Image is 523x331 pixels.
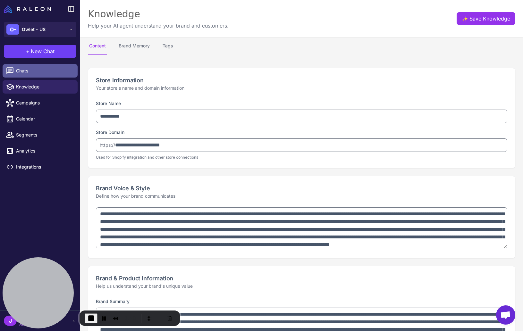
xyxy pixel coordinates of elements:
p: Help us understand your brand's unique value [96,283,507,290]
button: O-Owlet - US [4,22,76,37]
h2: Store Information [96,76,507,85]
span: Analytics [16,147,72,154]
button: Tags [161,37,174,55]
a: Open chat [496,305,515,325]
button: ✨Save Knowledge [457,12,515,25]
p: Define how your brand communicates [96,193,507,200]
span: New Chat [31,47,55,55]
a: Integrations [3,160,78,174]
span: Campaigns [16,99,72,106]
h2: Brand Voice & Style [96,184,507,193]
div: O- [6,24,19,35]
label: Brand Summary [96,299,130,304]
p: Used for Shopify integration and other store connections [96,154,507,160]
a: Knowledge [3,80,78,94]
label: Store Name [96,101,121,106]
a: Campaigns [3,96,78,110]
a: Segments [3,128,78,142]
span: Calendar [16,115,72,122]
label: Store Domain [96,129,124,135]
span: Integrations [16,163,72,170]
span: Chats [16,67,72,74]
span: ✨ [462,15,467,20]
p: Your store's name and domain information [96,85,507,92]
a: Calendar [3,112,78,126]
span: Segments [16,131,72,138]
img: Raleon Logo [4,5,51,13]
span: Owlet - US [22,26,46,33]
a: Analytics [3,144,78,158]
div: Knowledge [88,8,229,21]
button: +New Chat [4,45,76,58]
button: Brand Memory [117,37,151,55]
a: Chats [3,64,78,78]
span: Knowledge [16,83,72,90]
button: Content [88,37,107,55]
span: + [26,47,30,55]
p: Help your AI agent understand your brand and customers. [88,22,229,29]
h2: Brand & Product Information [96,274,507,283]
